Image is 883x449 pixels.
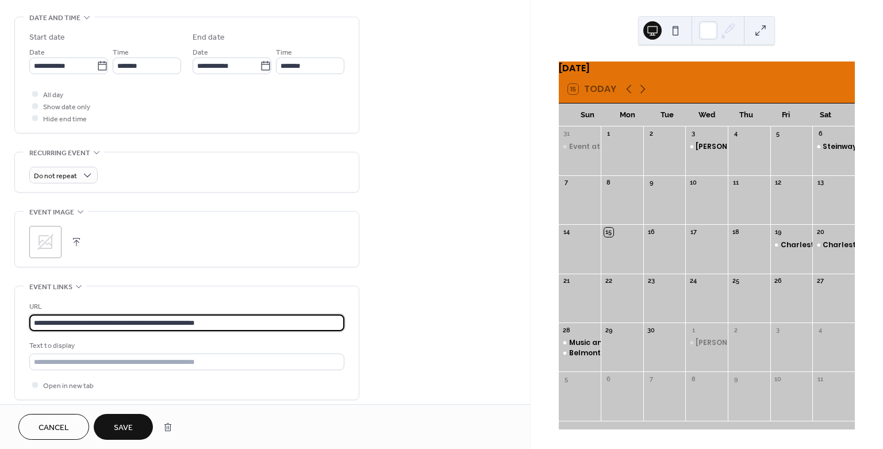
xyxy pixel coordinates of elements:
span: Event links [29,281,72,293]
div: 6 [604,375,613,383]
div: 21 [562,277,571,286]
div: 25 [731,277,740,286]
div: 5 [774,130,782,139]
div: 20 [816,228,824,236]
span: Do not repeat [34,170,77,183]
div: 7 [562,179,571,187]
div: Myers Park Country Club Music Lecture 4 part series [685,142,728,152]
div: 14 [562,228,571,236]
div: 5 [562,375,571,383]
span: Date [29,47,45,59]
div: 1 [604,130,613,139]
div: 4 [731,130,740,139]
div: Tue [647,103,687,126]
div: 19 [774,228,782,236]
span: Recurring event [29,147,90,159]
div: 8 [604,179,613,187]
div: Steinway Gallery in Greensboro- jazz pianist Jonah Bechtler-Teixeira and cellist Tanja Bechtler [812,142,855,152]
div: 2 [647,130,655,139]
div: 22 [604,277,613,286]
div: 24 [689,277,697,286]
div: 4 [816,326,824,335]
div: 7 [647,375,655,383]
span: Time [113,47,129,59]
div: ; [29,226,62,258]
div: Sun [568,103,608,126]
div: 6 [816,130,824,139]
span: Date and time [29,12,80,24]
div: Charleston Symphony Master Works 1 [812,240,855,250]
div: Belmont Abbey- piano trios. [559,348,601,358]
div: Start date [29,32,65,44]
div: 29 [604,326,613,335]
div: Wed [687,103,727,126]
span: Time [276,47,292,59]
div: Event at Duke Mansion [559,142,601,152]
div: 17 [689,228,697,236]
div: Music and Museum: Body in Motion [569,338,697,348]
div: Charleston Symphony Master Works 1 [770,240,813,250]
div: 18 [731,228,740,236]
div: 3 [774,326,782,335]
div: 15 [604,228,613,236]
div: Sat [806,103,846,126]
div: 2 [731,326,740,335]
div: Fri [766,103,806,126]
div: 28 [562,326,571,335]
div: 31 [562,130,571,139]
div: Mon [608,103,647,126]
div: URL [29,301,342,313]
span: Open in new tab [43,380,94,392]
span: Save [114,422,133,434]
div: 1 [689,326,697,335]
div: Text to display [29,340,342,352]
div: [DATE] [559,62,855,75]
div: Event at [GEOGRAPHIC_DATA] [569,142,680,152]
div: 23 [647,277,655,286]
div: 27 [816,277,824,286]
div: 13 [816,179,824,187]
div: Thu [727,103,766,126]
button: Save [94,414,153,440]
button: Cancel [18,414,89,440]
span: Event image [29,206,74,218]
div: 9 [647,179,655,187]
span: All day [43,89,63,101]
div: 10 [689,179,697,187]
span: Cancel [39,422,69,434]
div: 30 [647,326,655,335]
div: 8 [689,375,697,383]
div: Belmont Abbey- piano trios. [569,348,673,358]
div: 11 [816,375,824,383]
div: 16 [647,228,655,236]
div: Myers Park Country Club Music Lecture 4 part series [685,338,728,348]
div: 10 [774,375,782,383]
div: 26 [774,277,782,286]
div: End date [193,32,225,44]
div: Music and Museum: Body in Motion [559,338,601,348]
span: Show date only [43,101,90,113]
div: 9 [731,375,740,383]
div: 11 [731,179,740,187]
div: 3 [689,130,697,139]
span: Hide end time [43,113,87,125]
div: 12 [774,179,782,187]
span: Date [193,47,208,59]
